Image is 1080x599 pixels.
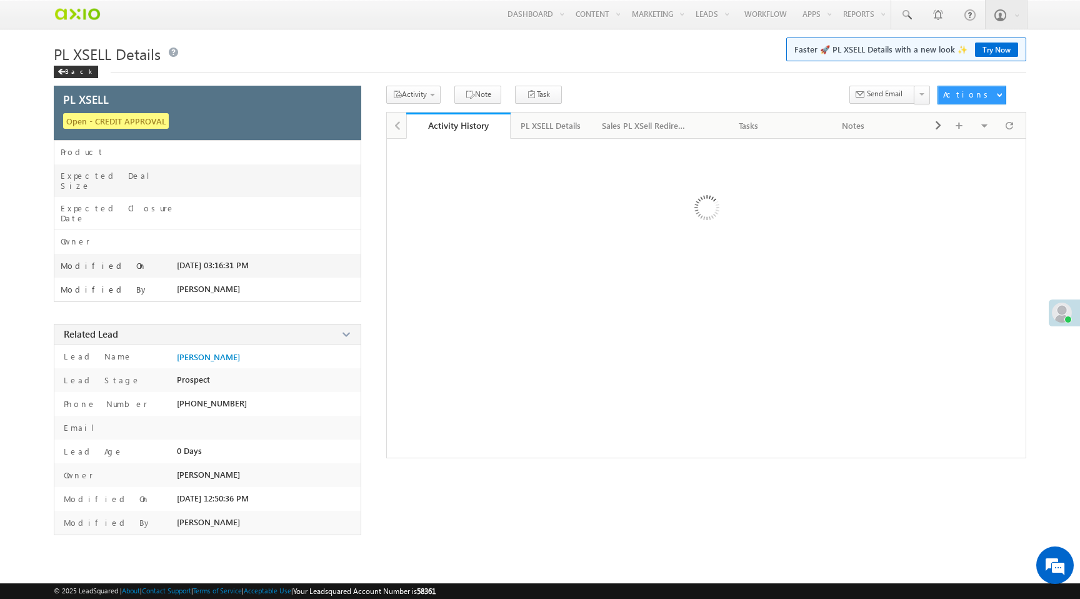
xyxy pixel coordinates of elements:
div: Activity History [416,119,502,131]
div: Actions [943,89,992,100]
label: Owner [61,236,90,246]
a: Contact Support [142,586,191,595]
a: Acceptable Use [244,586,291,595]
label: Expected Deal Size [61,171,177,191]
a: Notes [802,113,907,139]
span: 0 Days [177,446,202,456]
a: About [122,586,140,595]
a: Activity History [406,113,511,139]
a: Documents [906,113,1011,139]
span: Faster 🚀 PL XSELL Details with a new look ✨ [794,43,1018,56]
span: Your Leadsquared Account Number is [293,586,436,596]
span: Send Email [867,88,902,99]
img: Loading ... [641,145,771,274]
li: Sales PL XSell Redirection [592,113,697,138]
div: Sales PL XSell Redirection [602,118,686,133]
span: [DATE] 03:16:31 PM [177,260,249,270]
a: [PERSON_NAME] [177,352,240,362]
label: Product [61,147,104,157]
div: Back [54,66,98,78]
span: Activity [402,89,427,99]
label: Lead Name [61,351,132,362]
label: Email [61,422,104,433]
a: PL XSELL Details [511,113,592,139]
div: Notes [812,118,896,133]
label: Modified By [61,517,152,528]
a: Sales PL XSell Redirection [592,113,697,139]
label: Owner [61,470,93,481]
span: Open - CREDIT APPROVAL [63,113,169,129]
a: Try Now [975,43,1018,57]
label: Phone Number [61,398,147,410]
span: Related Lead [64,328,118,340]
img: Custom Logo [54,3,101,25]
span: [PHONE_NUMBER] [177,398,247,408]
label: Lead Stage [61,375,141,386]
a: Terms of Service [193,586,242,595]
span: PL XSELL Details [54,44,161,64]
span: PL XSELL [63,94,109,105]
button: Send Email [849,86,915,104]
span: [PERSON_NAME] [177,517,240,527]
label: Lead Age [61,446,123,457]
a: Tasks [697,113,802,139]
button: Note [454,86,501,104]
div: Documents [916,118,1000,133]
span: Prospect [177,375,210,385]
div: Tasks [707,118,791,133]
span: © 2025 LeadSquared | | | | | [54,585,436,597]
label: Modified On [61,261,147,271]
label: Modified By [61,284,149,294]
span: [DATE] 12:50:36 PM [177,493,249,503]
button: Task [515,86,562,104]
button: Activity [386,86,441,104]
button: Actions [937,86,1006,104]
span: [PERSON_NAME] [177,470,240,480]
label: Modified On [61,493,150,505]
label: Expected Closure Date [61,203,177,223]
div: PL XSELL Details [521,118,581,133]
span: [PERSON_NAME] [177,284,240,294]
span: 58361 [417,586,436,596]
